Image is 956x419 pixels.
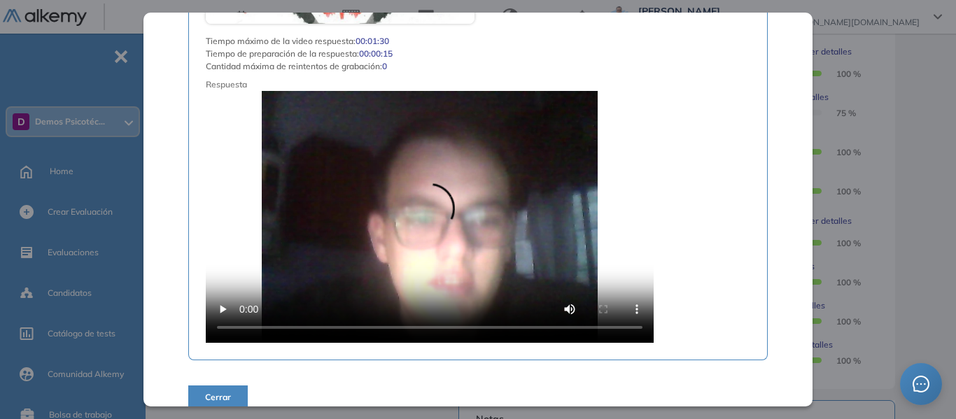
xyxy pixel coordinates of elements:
span: 00:00:15 [359,48,393,60]
span: 00:01:30 [356,35,389,48]
span: Tiempo de preparación de la respuesta : [206,48,359,60]
span: Tiempo máximo de la video respuesta : [206,35,356,48]
span: 0 [382,60,387,73]
span: Respuesta [206,78,696,91]
button: Cerrar [188,385,248,409]
span: Cantidad máxima de reintentos de grabación : [206,60,382,73]
span: Cerrar [205,391,231,404]
span: message [913,376,929,392]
